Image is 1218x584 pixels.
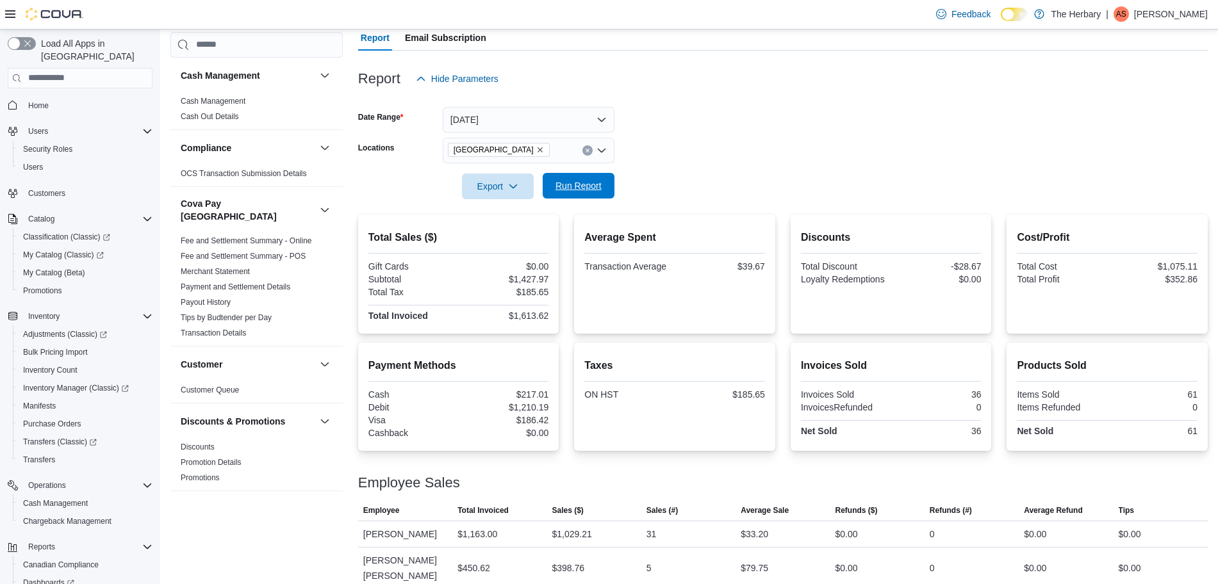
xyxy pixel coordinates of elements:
[317,140,333,156] button: Compliance
[801,274,889,284] div: Loyalty Redemptions
[23,401,56,411] span: Manifests
[1017,358,1197,373] h2: Products Sold
[23,124,152,139] span: Users
[18,416,86,432] a: Purchase Orders
[1024,560,1046,576] div: $0.00
[358,521,452,547] div: [PERSON_NAME]
[368,358,549,373] h2: Payment Methods
[13,512,158,530] button: Chargeback Management
[13,556,158,574] button: Canadian Compliance
[1017,389,1105,400] div: Items Sold
[894,389,982,400] div: 36
[13,397,158,415] button: Manifests
[1024,505,1083,515] span: Average Refund
[18,327,152,342] span: Adjustments (Classic)
[677,261,765,272] div: $39.67
[1134,6,1208,22] p: [PERSON_NAME]
[18,327,112,342] a: Adjustments (Classic)
[18,142,152,157] span: Security Roles
[28,214,54,224] span: Catalog
[1001,21,1001,22] span: Dark Mode
[23,347,88,357] span: Bulk Pricing Import
[181,358,315,371] button: Customer
[1017,402,1105,412] div: Items Refunded
[18,514,152,529] span: Chargeback Management
[461,311,549,321] div: $1,613.62
[181,142,315,154] button: Compliance
[13,246,158,264] a: My Catalog (Classic)
[1110,261,1197,272] div: $1,075.11
[23,211,152,227] span: Catalog
[951,8,991,20] span: Feedback
[894,426,982,436] div: 36
[3,184,158,202] button: Customers
[358,475,460,491] h3: Employee Sales
[741,560,768,576] div: $79.75
[454,143,534,156] span: [GEOGRAPHIC_DATA]
[170,439,343,491] div: Discounts & Promotions
[552,505,583,515] span: Sales ($)
[835,505,878,515] span: Refunds ($)
[181,69,260,82] h3: Cash Management
[181,442,215,452] span: Discounts
[1017,426,1053,436] strong: Net Sold
[582,145,593,156] button: Clear input
[18,398,61,414] a: Manifests
[170,233,343,346] div: Cova Pay [GEOGRAPHIC_DATA]
[13,494,158,512] button: Cash Management
[181,142,231,154] h3: Compliance
[18,398,152,414] span: Manifests
[368,287,456,297] div: Total Tax
[317,414,333,429] button: Discounts & Promotions
[181,267,250,276] a: Merchant Statement
[181,169,307,178] a: OCS Transaction Submission Details
[358,112,404,122] label: Date Range
[597,145,607,156] button: Open list of options
[368,311,428,321] strong: Total Invoiced
[23,250,104,260] span: My Catalog (Classic)
[18,247,109,263] a: My Catalog (Classic)
[18,380,152,396] span: Inventory Manager (Classic)
[1106,6,1108,22] p: |
[170,166,343,186] div: Compliance
[13,379,158,397] a: Inventory Manager (Classic)
[23,98,54,113] a: Home
[801,426,837,436] strong: Net Sold
[361,25,390,51] span: Report
[181,458,242,467] a: Promotion Details
[181,96,245,106] span: Cash Management
[18,159,152,175] span: Users
[1001,8,1028,21] input: Dark Mode
[894,261,982,272] div: -$28.67
[181,197,315,223] button: Cova Pay [GEOGRAPHIC_DATA]
[801,358,982,373] h2: Invoices Sold
[170,382,343,403] div: Customer
[28,188,65,199] span: Customers
[584,389,672,400] div: ON HST
[13,433,158,451] a: Transfers (Classic)
[18,496,152,511] span: Cash Management
[18,452,152,467] span: Transfers
[431,72,498,85] span: Hide Parameters
[181,415,315,428] button: Discounts & Promotions
[835,560,858,576] div: $0.00
[368,402,456,412] div: Debit
[23,97,152,113] span: Home
[1110,274,1197,284] div: $352.86
[181,168,307,179] span: OCS Transaction Submission Details
[1024,526,1046,542] div: $0.00
[23,539,152,555] span: Reports
[181,252,306,261] a: Fee and Settlement Summary - POS
[23,309,65,324] button: Inventory
[181,297,231,307] span: Payout History
[181,328,246,338] span: Transaction Details
[552,560,584,576] div: $398.76
[18,434,152,450] span: Transfers (Classic)
[13,264,158,282] button: My Catalog (Beta)
[18,514,117,529] a: Chargeback Management
[543,173,614,199] button: Run Report
[461,415,549,425] div: $186.42
[181,236,312,246] span: Fee and Settlement Summary - Online
[181,385,239,394] a: Customer Queue
[18,557,152,572] span: Canadian Compliance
